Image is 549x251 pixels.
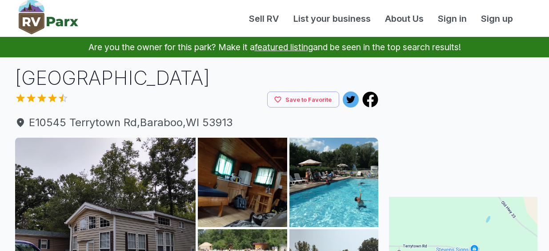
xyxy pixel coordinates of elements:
a: About Us [378,12,431,25]
img: AAcXr8rknuDlOJGDR8PtTMtaWhTifgqCeD2hhDYydpDxWV_EYah9n_p3IYfKnVwMu6Z93IizzV6imQ-iMl_9UgsULb1WJvgKm... [289,138,379,227]
h1: [GEOGRAPHIC_DATA] [15,64,379,92]
a: List your business [286,12,378,25]
iframe: Advertisement [389,64,537,175]
span: E10545 Terrytown Rd , Baraboo , WI 53913 [15,115,379,131]
p: Are you the owner for this park? Make it a and be seen in the top search results! [11,37,538,57]
button: Save to Favorite [267,92,339,108]
a: featured listing [255,42,313,52]
a: E10545 Terrytown Rd,Baraboo,WI 53913 [15,115,379,131]
a: Sign in [431,12,474,25]
a: Sell RV [242,12,286,25]
a: Sign up [474,12,520,25]
img: AAcXr8oyA6gU7KdiW_y5T1UxUuxQdehlYVCwmEMMn8mKbmBnkod7o4AVn2DQzTUXMNqmsurn6FfK1a2agEgeu8cqtenN0BSZt... [198,138,287,227]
